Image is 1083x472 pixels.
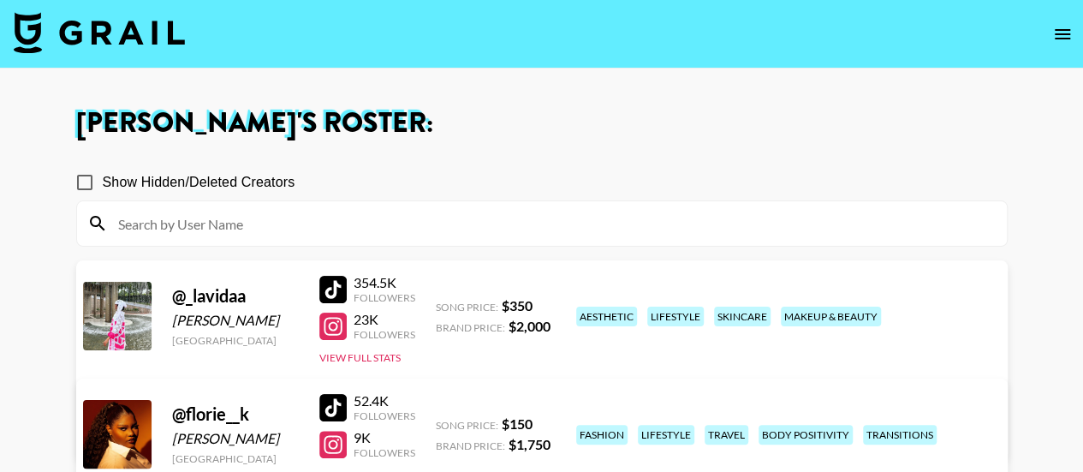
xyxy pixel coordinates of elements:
div: fashion [576,425,628,445]
div: Followers [354,291,415,304]
div: [PERSON_NAME] [172,430,299,447]
div: 9K [354,429,415,446]
div: aesthetic [576,307,637,326]
span: Brand Price: [436,439,505,452]
div: travel [705,425,748,445]
div: [GEOGRAPHIC_DATA] [172,334,299,347]
div: lifestyle [647,307,704,326]
strong: $ 350 [502,297,533,314]
button: View Full Stats [319,351,401,364]
div: [GEOGRAPHIC_DATA] [172,452,299,465]
strong: $ 2,000 [509,318,550,334]
span: Song Price: [436,301,498,314]
div: @ florie__k [172,403,299,425]
div: [PERSON_NAME] [172,312,299,329]
div: makeup & beauty [781,307,881,326]
span: Show Hidden/Deleted Creators [103,172,295,193]
span: Brand Price: [436,321,505,334]
input: Search by User Name [108,210,997,237]
button: open drawer [1045,17,1080,51]
div: body positivity [759,425,853,445]
strong: $ 150 [502,415,533,432]
h1: [PERSON_NAME] 's Roster: [76,110,1008,137]
div: 354.5K [354,274,415,291]
div: skincare [714,307,771,326]
span: Song Price: [436,419,498,432]
div: @ _lavidaa [172,285,299,307]
div: transitions [863,425,937,445]
div: Followers [354,409,415,422]
div: Followers [354,446,415,459]
div: 23K [354,311,415,328]
img: Grail Talent [14,12,185,53]
strong: $ 1,750 [509,436,550,452]
div: Followers [354,328,415,341]
div: 52.4K [354,392,415,409]
div: lifestyle [638,425,694,445]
